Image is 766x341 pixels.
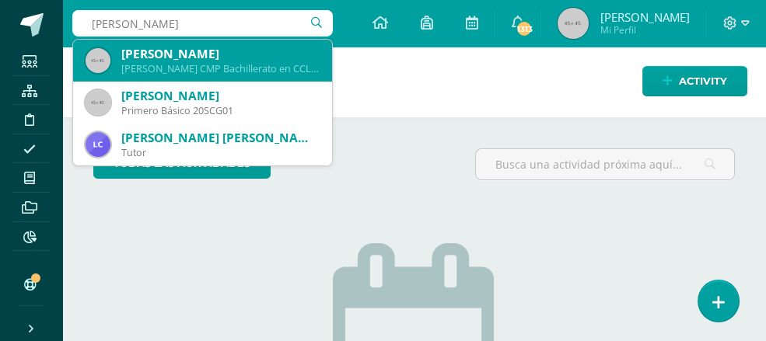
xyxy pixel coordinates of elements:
h1: Activities [81,47,747,117]
a: Activity [642,66,747,96]
div: Tutor [121,146,320,159]
span: Activity [679,67,727,96]
div: [PERSON_NAME] [121,88,320,104]
img: 45x45 [86,48,110,73]
span: [PERSON_NAME] [600,9,690,25]
span: Mi Perfil [600,23,690,37]
img: 45x45 [86,90,110,115]
div: [PERSON_NAME] [PERSON_NAME] [121,130,320,146]
span: 1313 [516,20,533,37]
div: Primero Básico 20SCG01 [121,104,320,117]
input: Search a user… [72,10,333,37]
div: [PERSON_NAME] CMP Bachillerato en CCLL con Orientación en Computación 2015000221 [121,62,320,75]
input: Busca una actividad próxima aquí... [476,149,734,179]
div: [PERSON_NAME] [121,46,320,62]
img: 76a7ee1b00dba8f109d443f9d1d1eac5.png [86,132,110,157]
img: 45x45 [558,8,589,39]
